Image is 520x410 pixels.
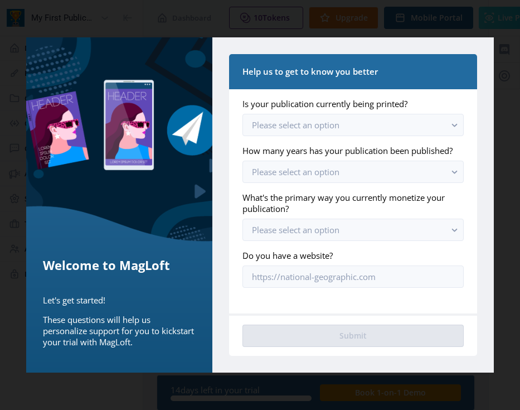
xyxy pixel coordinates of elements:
label: Is your publication currently being printed? [242,98,455,109]
span: Please select an option [252,166,339,177]
button: Submit [242,325,464,347]
span: Please select an option [252,224,339,235]
button: Please select an option [242,161,464,183]
p: These questions will help us personalize support for you to kickstart your trial with MagLoft. [43,314,196,348]
button: Please select an option [242,114,464,136]
p: Let's get started! [43,295,196,306]
label: Do you have a website? [242,250,455,261]
h5: Welcome to MagLoft [43,256,196,274]
span: Please select an option [252,119,339,131]
label: What's the primary way you currently monetize your publication? [242,192,455,214]
input: https://national-geographic.com [242,266,464,288]
button: Please select an option [242,219,464,241]
nb-card-header: Help us to get to know you better [229,54,478,89]
label: How many years has your publication been published? [242,145,455,156]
